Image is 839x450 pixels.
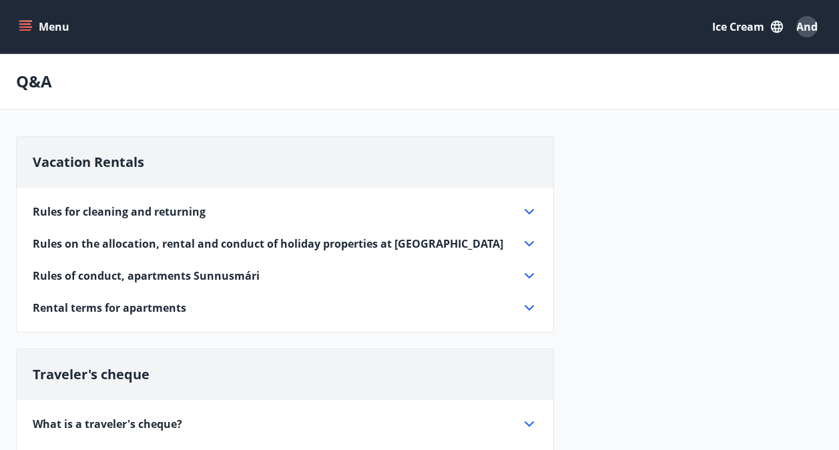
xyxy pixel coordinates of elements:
font: Ice cream [712,19,764,34]
button: And [791,11,823,43]
span: And [796,19,818,34]
p: Q&A [16,70,52,93]
button: Ice cream [707,15,788,39]
div: Rules for cleaning and returning [33,204,537,220]
font: Menu [39,19,69,34]
span: Rules on the allocation, rental and conduct of holiday properties at [GEOGRAPHIC_DATA] [33,236,503,251]
div: Rules on the allocation, rental and conduct of holiday properties at [GEOGRAPHIC_DATA] [33,236,537,252]
span: What is a traveler's cheque? [33,417,182,431]
div: Rules of conduct, apartments Sunnusmári [33,268,537,284]
div: Rental terms for apartments [33,300,537,316]
div: What is a traveler's cheque? [33,416,537,432]
button: menu [16,15,75,39]
span: Rules of conduct, apartments Sunnusmári [33,268,260,283]
span: Rental terms for apartments [33,300,186,315]
span: Traveler's cheque [33,365,150,383]
span: Rules for cleaning and returning [33,204,206,219]
span: Vacation Rentals [33,153,144,171]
